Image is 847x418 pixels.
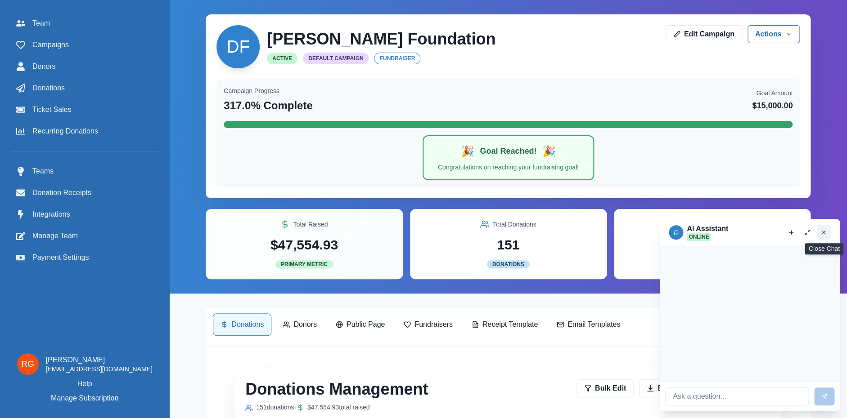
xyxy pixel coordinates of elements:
[673,230,679,236] svg: avatar
[11,14,158,32] a: Team
[11,122,158,140] a: Recurring Donations
[487,260,530,268] span: Donations
[267,29,496,49] h2: [PERSON_NAME] Foundation
[748,25,800,43] button: Actions
[227,38,250,55] div: Danny Grimley Foundation
[11,101,158,119] a: Ticket Sales
[245,379,428,399] h2: Donations Management
[414,319,452,330] p: Fundraisers
[434,163,582,172] p: Congratulations on reaching your fundraising goal!
[577,379,634,397] button: Bulk Edit
[270,235,338,255] p: $47,554.93
[293,319,317,330] p: Donors
[231,319,264,330] p: Donations
[11,249,158,267] a: Payment Settings
[11,36,158,54] a: Campaigns
[307,403,370,412] p: $47,554.93 total raised
[51,393,118,404] p: Manage Subscription
[756,89,793,98] p: Goal Amount
[568,319,620,330] p: Email Templates
[639,379,699,397] button: Export
[32,252,89,263] span: Payment Settings
[32,83,65,93] span: Donations
[32,166,54,177] span: Teams
[32,187,91,198] span: Donation Receipts
[11,58,158,76] a: Donors
[32,40,69,50] span: Campaigns
[11,205,158,223] a: Integrations
[816,225,831,240] button: Close chat
[800,225,815,240] button: Open fullscreen
[303,53,369,64] span: Default Campaign
[11,184,158,202] a: Donation Receipts
[46,355,153,365] p: [PERSON_NAME]
[77,378,92,389] a: Help
[497,235,519,255] p: 151
[293,220,328,229] p: Total Raised
[814,387,834,405] button: Send message
[347,319,385,330] p: Public Page
[267,53,297,64] span: Active
[461,143,474,160] p: celebration
[11,162,158,180] a: Teams
[32,104,72,115] span: Ticket Sales
[21,360,34,368] div: Richard P. Grimley
[666,25,742,43] a: Edit Campaign
[256,403,294,412] p: 151 donation s
[11,79,158,97] a: Donations
[275,260,333,268] span: Primary Metric
[542,143,555,160] p: celebration
[32,126,98,137] span: Recurring Donations
[374,53,420,64] span: fundraiser
[687,233,711,241] span: Online
[11,227,158,245] a: Manage Team
[687,224,728,233] h2: AI Assistant
[493,220,536,229] p: Total Donations
[32,18,50,29] span: Team
[482,319,538,330] p: Receipt Template
[224,86,279,96] p: Campaign Progress
[32,61,56,72] span: Donors
[752,100,793,112] p: $15,000.00
[32,231,78,241] span: Manage Team
[294,402,297,413] p: •
[32,209,70,220] span: Integrations
[784,225,798,240] button: New chat
[480,147,536,156] p: Goal Reached!
[665,387,809,405] input: Ask a question...
[224,98,312,114] p: 317.0 % Complete
[46,365,153,374] p: [EMAIL_ADDRESS][DOMAIN_NAME]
